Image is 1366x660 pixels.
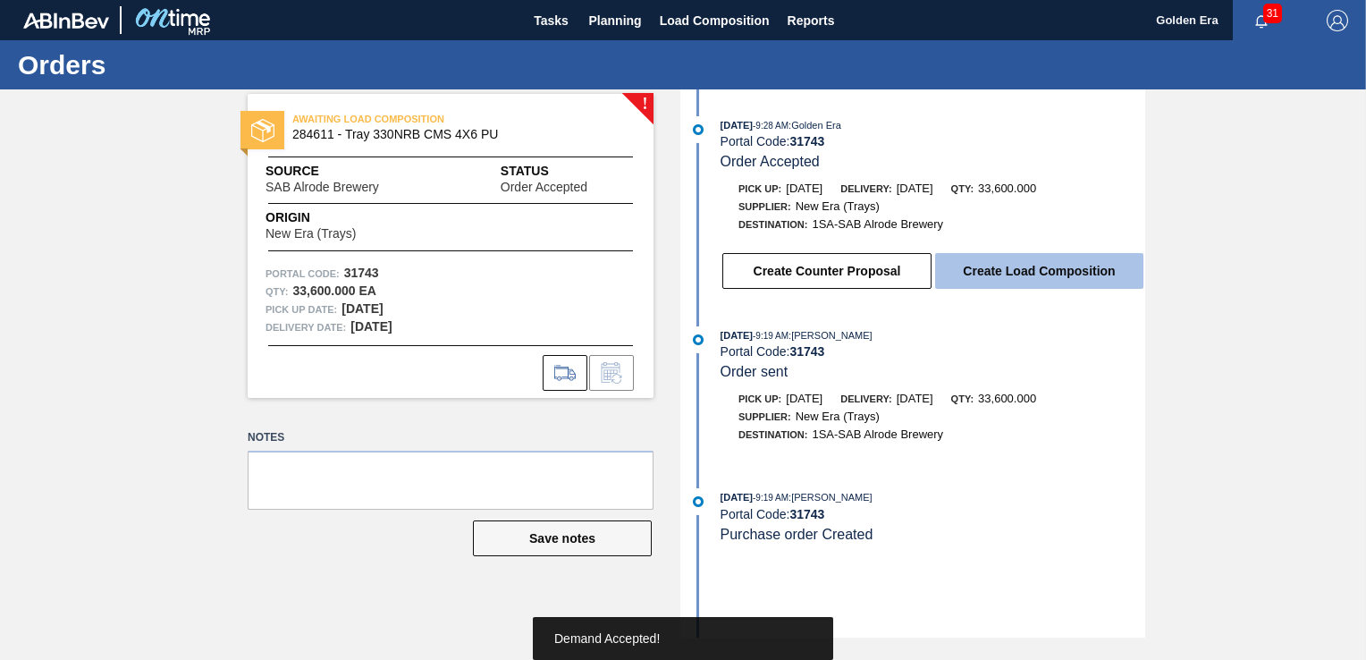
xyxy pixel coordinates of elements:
[721,364,788,379] span: Order sent
[532,10,571,31] span: Tasks
[266,300,337,318] span: Pick up Date:
[341,301,383,316] strong: [DATE]
[788,10,835,31] span: Reports
[789,134,824,148] strong: 31743
[788,492,873,503] span: : [PERSON_NAME]
[501,162,636,181] span: Status
[812,427,943,441] span: 1SA-SAB Alrode Brewery
[589,355,634,391] div: Inform order change
[721,154,820,169] span: Order Accepted
[292,128,617,141] span: 284611 - Tray 330NRB CMS 4X6 PU
[789,344,824,359] strong: 31743
[589,10,642,31] span: Planning
[693,496,704,507] img: atual
[501,181,587,194] span: Order Accepted
[812,217,943,231] span: 1SA-SAB Alrode Brewery
[788,330,873,341] span: : [PERSON_NAME]
[266,227,356,241] span: New Era (Trays)
[1327,10,1348,31] img: Logout
[266,283,288,300] span: Qty :
[473,520,652,556] button: Save notes
[897,182,933,195] span: [DATE]
[266,181,379,194] span: SAB Alrode Brewery
[951,183,974,194] span: Qty:
[266,162,433,181] span: Source
[266,265,340,283] span: Portal Code:
[789,507,824,521] strong: 31743
[1233,8,1290,33] button: Notifications
[693,124,704,135] img: atual
[788,120,841,131] span: : Golden Era
[18,55,335,75] h1: Orders
[1263,4,1282,23] span: 31
[721,134,1145,148] div: Portal Code:
[738,411,791,422] span: Supplier:
[840,183,891,194] span: Delivery:
[796,199,880,213] span: New Era (Trays)
[738,393,781,404] span: Pick up:
[738,219,807,230] span: Destination:
[738,183,781,194] span: Pick up:
[796,410,880,423] span: New Era (Trays)
[554,631,660,646] span: Demand Accepted!
[840,393,891,404] span: Delivery:
[721,344,1145,359] div: Portal Code:
[251,119,274,142] img: status
[266,318,346,336] span: Delivery Date:
[738,201,791,212] span: Supplier:
[897,392,933,405] span: [DATE]
[292,283,375,298] strong: 33,600.000 EA
[721,507,1145,521] div: Portal Code:
[721,492,753,503] span: [DATE]
[722,253,932,289] button: Create Counter Proposal
[344,266,379,280] strong: 31743
[266,208,401,227] span: Origin
[935,253,1143,289] button: Create Load Composition
[660,10,770,31] span: Load Composition
[753,121,788,131] span: - 9:28 AM
[350,319,392,334] strong: [DATE]
[543,355,587,391] div: Go to Load Composition
[693,334,704,345] img: atual
[978,182,1036,195] span: 33,600.000
[721,330,753,341] span: [DATE]
[721,120,753,131] span: [DATE]
[951,393,974,404] span: Qty:
[753,331,788,341] span: - 9:19 AM
[23,13,109,29] img: TNhmsLtSVTkK8tSr43FrP2fwEKptu5GPRR3wAAAABJRU5ErkJggg==
[721,527,873,542] span: Purchase order Created
[786,392,822,405] span: [DATE]
[248,425,653,451] label: Notes
[978,392,1036,405] span: 33,600.000
[738,429,807,440] span: Destination:
[753,493,788,503] span: - 9:19 AM
[786,182,822,195] span: [DATE]
[292,110,543,128] span: AWAITING LOAD COMPOSITION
